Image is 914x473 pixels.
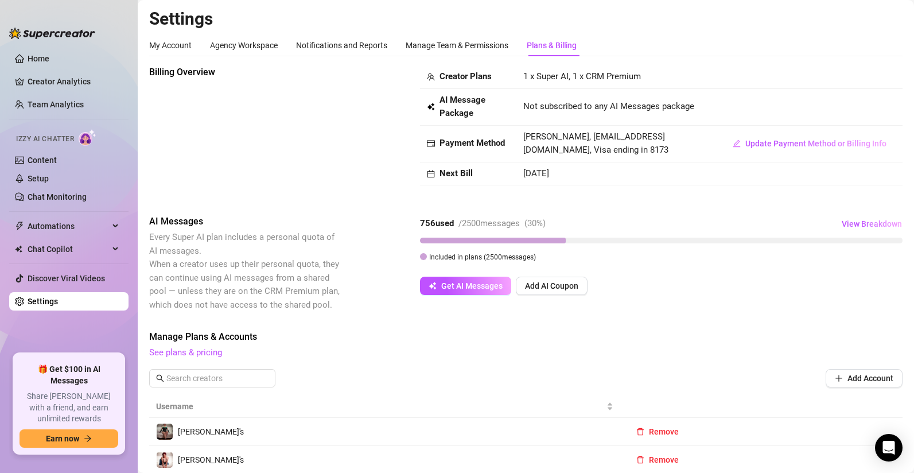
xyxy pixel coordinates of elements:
button: Add Account [826,369,903,387]
span: Update Payment Method or Billing Info [745,139,886,148]
span: Included in plans ( 2500 messages) [429,253,536,261]
span: Every Super AI plan includes a personal quota of AI messages. When a creator uses up their person... [149,232,340,310]
span: delete [636,428,644,436]
img: AI Chatter [79,129,96,146]
input: Search creators [166,372,259,385]
div: Plans & Billing [527,39,577,52]
span: credit-card [427,139,435,148]
span: Manage Plans & Accounts [149,330,903,344]
span: arrow-right [84,435,92,443]
span: View Breakdown [842,219,902,228]
a: See plans & pricing [149,347,222,358]
span: ( 30 %) [524,218,546,228]
span: Chat Copilot [28,240,109,258]
span: Add AI Coupon [525,281,578,290]
button: Remove [627,422,688,441]
div: My Account [149,39,192,52]
strong: 756 used [420,218,454,228]
a: Content [28,156,57,165]
span: Get AI Messages [441,281,503,290]
strong: Creator Plans [440,71,492,82]
img: Pauline's [157,452,173,468]
strong: AI Message Package [440,95,485,119]
a: Settings [28,297,58,306]
span: Izzy AI Chatter [16,134,74,145]
button: View Breakdown [841,215,903,233]
button: Earn nowarrow-right [20,429,118,448]
div: Agency Workspace [210,39,278,52]
span: search [156,374,164,382]
a: Creator Analytics [28,72,119,91]
button: Add AI Coupon [516,277,588,295]
button: Get AI Messages [420,277,511,295]
th: Username [149,396,620,418]
span: thunderbolt [15,222,24,231]
img: Chat Copilot [15,245,22,253]
span: AI Messages [149,215,342,228]
span: team [427,73,435,81]
img: Pauline's [157,424,173,440]
span: / 2500 messages [458,218,520,228]
span: Automations [28,217,109,235]
span: Share [PERSON_NAME] with a friend, and earn unlimited rewards [20,391,118,425]
span: 1 x Super AI, 1 x CRM Premium [523,71,641,82]
img: logo-BBDzfeDw.svg [9,28,95,39]
div: Manage Team & Permissions [406,39,508,52]
h2: Settings [149,8,903,30]
span: 🎁 Get $100 in AI Messages [20,364,118,386]
a: Setup [28,174,49,183]
a: Home [28,54,49,63]
span: calendar [427,170,435,178]
strong: Next Bill [440,168,473,179]
a: Team Analytics [28,100,84,109]
span: Remove [649,455,679,464]
span: Remove [649,427,679,436]
span: Username [156,400,604,413]
span: edit [733,139,741,148]
div: Notifications and Reports [296,39,387,52]
button: Remove [627,451,688,469]
span: [PERSON_NAME], [EMAIL_ADDRESS][DOMAIN_NAME], Visa ending in 8173 [523,131,668,156]
span: [PERSON_NAME]'s [178,427,244,436]
span: Billing Overview [149,65,342,79]
span: delete [636,456,644,464]
span: [PERSON_NAME]'s [178,455,244,464]
a: Discover Viral Videos [28,274,105,283]
span: Add Account [847,374,893,383]
span: [DATE] [523,168,549,179]
a: Chat Monitoring [28,192,87,201]
div: Open Intercom Messenger [875,434,903,462]
button: Update Payment Method or Billing Info [724,134,896,153]
strong: Payment Method [440,138,505,148]
span: plus [835,374,843,382]
span: Not subscribed to any AI Messages package [523,100,694,114]
span: Earn now [46,434,79,443]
